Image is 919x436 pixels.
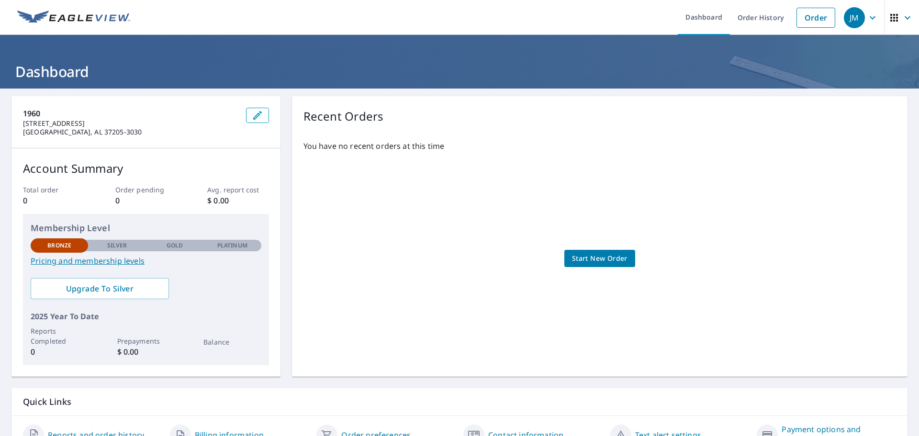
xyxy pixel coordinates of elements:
p: $ 0.00 [117,346,175,358]
p: 0 [115,195,177,206]
p: Reports Completed [31,326,88,346]
a: Order [796,8,835,28]
a: Pricing and membership levels [31,255,261,267]
img: EV Logo [17,11,130,25]
p: Account Summary [23,160,269,177]
a: Upgrade To Silver [31,278,169,299]
p: 2025 Year To Date [31,311,261,322]
p: Order pending [115,185,177,195]
a: Start New Order [564,250,635,268]
p: Silver [107,241,127,250]
p: 0 [31,346,88,358]
p: Platinum [217,241,247,250]
p: Total order [23,185,84,195]
p: [STREET_ADDRESS] [23,119,238,128]
div: JM [844,7,865,28]
p: Membership Level [31,222,261,235]
p: [GEOGRAPHIC_DATA], AL 37205-3030 [23,128,238,136]
p: Avg. report cost [207,185,269,195]
p: Balance [203,337,261,347]
p: Recent Orders [303,108,384,125]
h1: Dashboard [11,62,908,81]
p: Gold [167,241,183,250]
p: $ 0.00 [207,195,269,206]
p: 1960 [23,108,238,119]
span: Start New Order [572,253,628,265]
p: Bronze [47,241,71,250]
p: You have no recent orders at this time [303,140,896,152]
p: Quick Links [23,396,896,408]
p: Prepayments [117,336,175,346]
span: Upgrade To Silver [38,283,161,294]
p: 0 [23,195,84,206]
